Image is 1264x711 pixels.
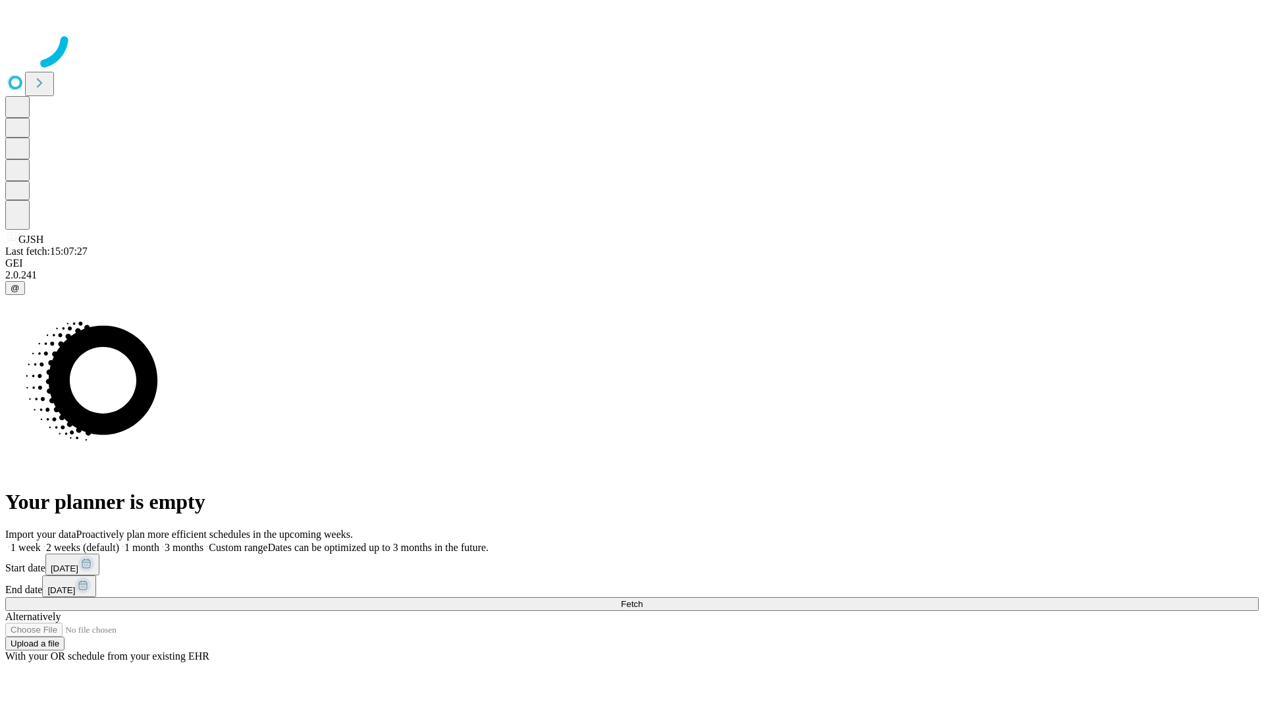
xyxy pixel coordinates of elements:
[5,257,1259,269] div: GEI
[5,575,1259,597] div: End date
[51,564,78,573] span: [DATE]
[42,575,96,597] button: [DATE]
[5,281,25,295] button: @
[18,234,43,245] span: GJSH
[165,542,203,553] span: 3 months
[5,637,65,650] button: Upload a file
[47,585,75,595] span: [DATE]
[11,283,20,293] span: @
[5,490,1259,514] h1: Your planner is empty
[5,269,1259,281] div: 2.0.241
[268,542,488,553] span: Dates can be optimized up to 3 months in the future.
[5,650,209,662] span: With your OR schedule from your existing EHR
[209,542,267,553] span: Custom range
[45,554,99,575] button: [DATE]
[5,554,1259,575] div: Start date
[5,611,61,622] span: Alternatively
[5,597,1259,611] button: Fetch
[46,542,119,553] span: 2 weeks (default)
[5,246,88,257] span: Last fetch: 15:07:27
[621,599,643,609] span: Fetch
[124,542,159,553] span: 1 month
[76,529,353,540] span: Proactively plan more efficient schedules in the upcoming weeks.
[11,542,41,553] span: 1 week
[5,529,76,540] span: Import your data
